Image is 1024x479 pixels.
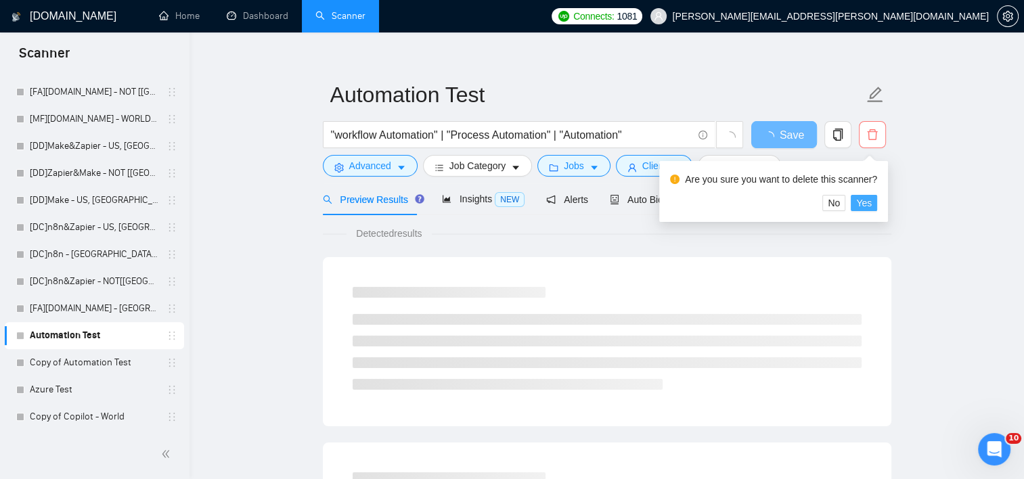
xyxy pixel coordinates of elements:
[654,12,663,21] span: user
[161,447,175,461] span: double-left
[166,411,177,422] span: holder
[724,131,736,143] span: loading
[859,121,886,148] button: delete
[610,194,677,205] span: Auto Bidder
[30,268,158,295] a: [DC]n8n&Zapier - NOT[[GEOGRAPHIC_DATA], CAN, [GEOGRAPHIC_DATA]]
[30,160,158,187] a: [DD]Zapier&Make - NOT [[GEOGRAPHIC_DATA], CAN, [GEOGRAPHIC_DATA]]
[828,196,840,210] span: No
[159,10,200,22] a: homeHome
[166,330,177,341] span: holder
[227,10,288,22] a: dashboardDashboard
[558,11,569,22] img: upwork-logo.png
[315,10,365,22] a: searchScanner
[824,121,851,148] button: copy
[825,129,851,141] span: copy
[616,155,693,177] button: userClientcaret-down
[511,162,520,173] span: caret-down
[698,131,707,139] span: info-circle
[30,241,158,268] a: [DC]n8n - [GEOGRAPHIC_DATA], [GEOGRAPHIC_DATA], [GEOGRAPHIC_DATA]
[414,193,426,205] div: Tooltip anchor
[617,9,637,24] span: 1081
[763,131,780,142] span: loading
[610,195,619,204] span: robot
[30,187,158,214] a: [DD]Make - US, [GEOGRAPHIC_DATA], [GEOGRAPHIC_DATA]
[997,5,1019,27] button: setting
[537,155,610,177] button: folderJobscaret-down
[442,194,451,204] span: area-chart
[997,11,1019,22] a: setting
[856,196,872,210] span: Yes
[30,78,158,106] a: [FA][DOMAIN_NAME] - NOT [[GEOGRAPHIC_DATA], CAN, [GEOGRAPHIC_DATA]] - No AI
[549,162,558,173] span: folder
[166,222,177,233] span: holder
[685,172,877,187] div: Are you sure you want to delete this scanner?
[435,162,444,173] span: bars
[30,214,158,241] a: [DC]n8n&Zapier - US, [GEOGRAPHIC_DATA], [GEOGRAPHIC_DATA]
[166,168,177,179] span: holder
[166,249,177,260] span: holder
[442,193,525,204] span: Insights
[397,162,406,173] span: caret-down
[12,6,21,28] img: logo
[347,226,431,241] span: Detected results
[751,121,817,148] button: Save
[166,141,177,152] span: holder
[323,194,420,205] span: Preview Results
[166,114,177,124] span: holder
[166,87,177,97] span: holder
[822,195,845,211] button: No
[564,158,584,173] span: Jobs
[851,195,877,211] button: Yes
[30,295,158,322] a: [FA][DOMAIN_NAME] - [GEOGRAPHIC_DATA], CAN, EU - No AI
[30,106,158,133] a: [MF][DOMAIN_NAME] - WORLD - No AI
[30,376,158,403] a: Azure Test
[573,9,614,24] span: Connects:
[642,158,667,173] span: Client
[330,78,864,112] input: Scanner name...
[780,127,804,143] span: Save
[30,349,158,376] a: Copy of Automation Test
[166,195,177,206] span: holder
[30,403,158,430] a: Copy of Copilot - World
[495,192,525,207] span: NEW
[670,175,680,184] span: exclamation-circle
[423,155,532,177] button: barsJob Categorycaret-down
[546,194,588,205] span: Alerts
[323,195,332,204] span: search
[349,158,391,173] span: Advanced
[998,11,1018,22] span: setting
[449,158,506,173] span: Job Category
[331,127,692,143] input: Search Freelance Jobs...
[1006,433,1021,444] span: 10
[546,195,556,204] span: notification
[860,129,885,141] span: delete
[30,133,158,160] a: [DD]Make&Zapier - US, [GEOGRAPHIC_DATA], [GEOGRAPHIC_DATA]
[166,357,177,368] span: holder
[627,162,637,173] span: user
[30,322,158,349] a: Automation Test
[8,43,81,72] span: Scanner
[866,86,884,104] span: edit
[334,162,344,173] span: setting
[166,384,177,395] span: holder
[978,433,1010,465] iframe: Intercom live chat
[166,303,177,314] span: holder
[323,155,418,177] button: settingAdvancedcaret-down
[166,276,177,287] span: holder
[589,162,599,173] span: caret-down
